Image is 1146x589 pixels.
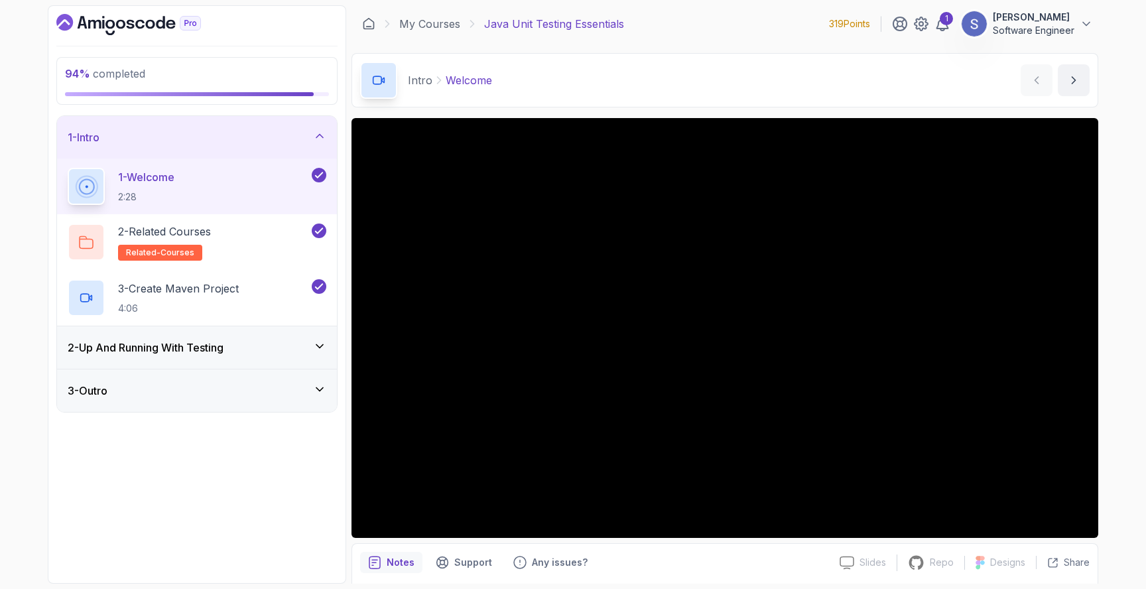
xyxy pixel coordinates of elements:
[990,556,1025,569] p: Designs
[940,12,953,25] div: 1
[993,11,1074,24] p: [PERSON_NAME]
[1064,556,1090,569] p: Share
[118,224,211,239] p: 2 - Related Courses
[1036,556,1090,569] button: Share
[859,556,886,569] p: Slides
[126,247,194,258] span: related-courses
[351,118,1098,538] iframe: 1 - Hi
[894,296,1133,529] iframe: chat widget
[57,116,337,159] button: 1-Intro
[118,302,239,315] p: 4:06
[829,17,870,31] p: 319 Points
[454,556,492,569] p: Support
[532,556,588,569] p: Any issues?
[362,17,375,31] a: Dashboard
[1021,64,1052,96] button: previous content
[68,168,326,205] button: 1-Welcome2:28
[934,16,950,32] a: 1
[387,556,414,569] p: Notes
[360,552,422,573] button: notes button
[961,11,1093,37] button: user profile image[PERSON_NAME]Software Engineer
[1058,64,1090,96] button: next content
[408,72,432,88] p: Intro
[930,556,954,569] p: Repo
[68,279,326,316] button: 3-Create Maven Project4:06
[68,224,326,261] button: 2-Related Coursesrelated-courses
[399,16,460,32] a: My Courses
[118,190,174,204] p: 2:28
[65,67,90,80] span: 94 %
[1090,536,1133,576] iframe: chat widget
[484,16,624,32] p: Java Unit Testing Essentials
[68,383,107,399] h3: 3 - Outro
[118,281,239,296] p: 3 - Create Maven Project
[68,129,99,145] h3: 1 - Intro
[56,14,231,35] a: Dashboard
[993,24,1074,37] p: Software Engineer
[57,369,337,412] button: 3-Outro
[446,72,492,88] p: Welcome
[57,326,337,369] button: 2-Up And Running With Testing
[505,552,596,573] button: Feedback button
[118,169,174,185] p: 1 - Welcome
[428,552,500,573] button: Support button
[962,11,987,36] img: user profile image
[65,67,145,80] span: completed
[68,340,223,356] h3: 2 - Up And Running With Testing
